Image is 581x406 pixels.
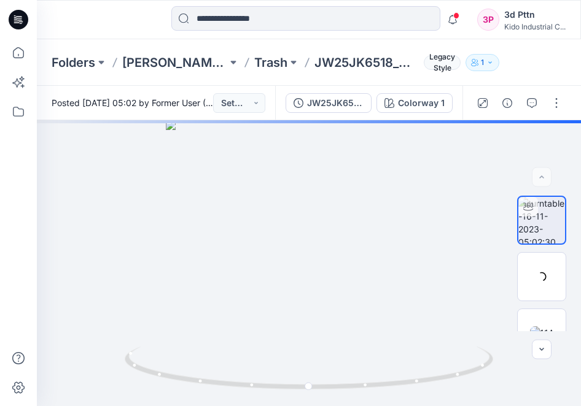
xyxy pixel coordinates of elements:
[424,55,461,70] span: Legacy Style
[518,197,565,243] img: turntable-16-11-2023-05:02:30
[398,96,445,110] div: Colorway 1
[286,93,372,113] button: JW25JK6518_A60219
[152,98,261,108] a: Former User (Deleted User)
[52,96,213,109] span: Posted [DATE] 05:02 by
[497,93,517,113] button: Details
[504,22,566,31] div: Kido Industrial C...
[376,93,453,113] button: Colorway 1
[419,54,461,71] button: Legacy Style
[52,54,95,71] a: Folders
[466,54,499,71] button: 1
[314,54,419,71] p: JW25JK6518_A60219
[477,9,499,31] div: 3P
[254,54,287,71] a: Trash
[530,326,554,339] img: 11A
[504,7,566,22] div: 3d Pttn
[122,54,227,71] a: [PERSON_NAME] Personal Zone
[481,56,484,69] p: 1
[307,96,364,110] div: JW25JK6518_A60219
